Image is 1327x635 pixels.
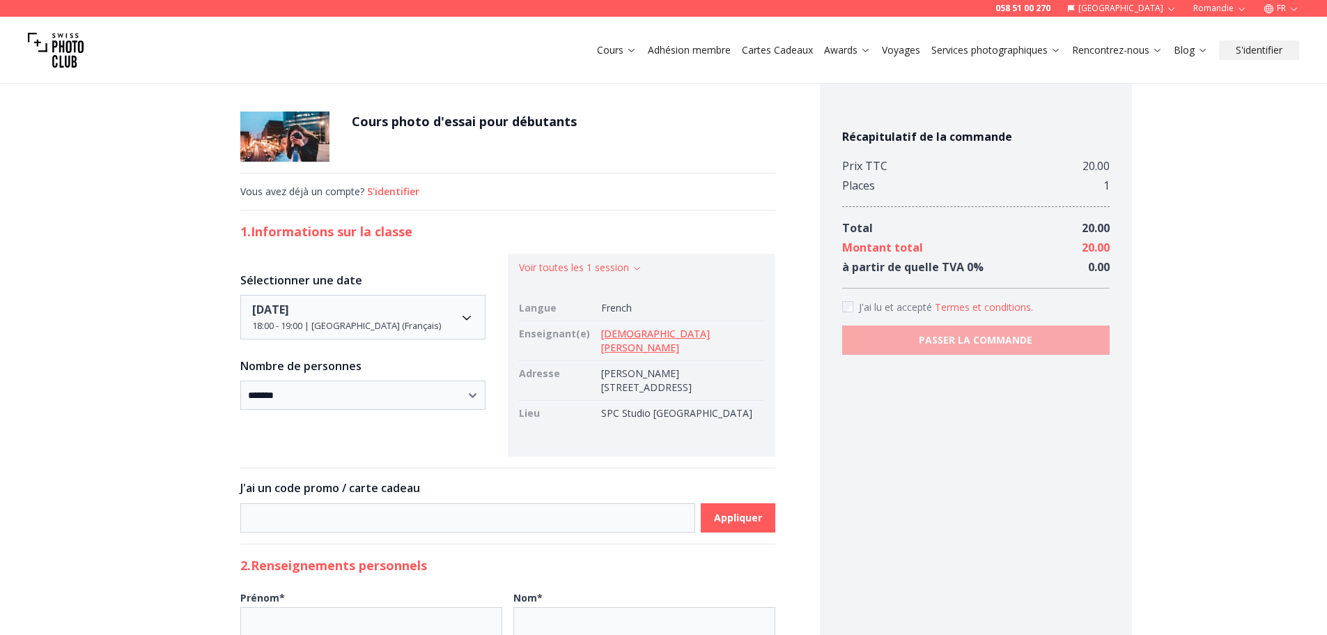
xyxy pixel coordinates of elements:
[240,591,285,604] b: Prénom *
[519,401,596,427] td: Lieu
[882,43,920,57] a: Voyages
[240,295,486,339] button: Date
[1174,43,1208,57] a: Blog
[842,128,1110,145] h4: Récapitulatif de la commande
[1066,40,1168,60] button: Rencontrez-nous
[1082,220,1110,236] span: 20.00
[240,556,775,575] h2: 2. Renseignements personnels
[601,327,710,354] a: [DEMOGRAPHIC_DATA][PERSON_NAME]
[842,326,1110,355] button: PASSER LA COMMANDE
[859,300,935,314] span: J'ai lu et accepté
[367,185,419,199] button: S'identifier
[995,3,1050,14] a: 058 51 00 270
[935,300,1033,314] button: Accept termsJ'ai lu et accepté
[842,218,873,238] div: Total
[519,361,596,401] td: Adresse
[642,40,736,60] button: Adhésion membre
[240,272,486,289] h3: Sélectionner une date
[240,112,329,162] img: Cours photo d'essai pour débutants
[714,511,762,525] b: Appliquer
[842,156,887,176] div: Prix TTC
[842,176,875,195] div: Places
[824,43,871,57] a: Awards
[591,40,642,60] button: Cours
[352,112,577,131] h1: Cours photo d'essai pour débutants
[1082,156,1110,176] div: 20.00
[240,358,486,374] h3: Nombre de personnes
[876,40,926,60] button: Voyages
[1219,40,1299,60] button: S'identifier
[818,40,876,60] button: Awards
[596,296,764,321] td: French
[842,238,923,257] div: Montant total
[931,43,1061,57] a: Services photographiques
[842,301,853,312] input: Accept terms
[648,43,731,57] a: Adhésion membre
[1168,40,1213,60] button: Blog
[1082,240,1110,255] span: 20.00
[597,43,637,57] a: Cours
[240,222,775,241] h2: 1. Informations sur la classe
[919,333,1032,347] b: PASSER LA COMMANDE
[240,185,775,199] div: Vous avez déjà un compte?
[240,480,775,496] h3: J'ai un code promo / carte cadeau
[596,361,764,401] td: [PERSON_NAME][STREET_ADDRESS]
[513,591,543,604] b: Nom *
[519,321,596,361] td: Enseignant(e)
[701,503,775,533] button: Appliquer
[1072,43,1163,57] a: Rencontrez-nous
[519,296,596,321] td: Langue
[842,257,984,277] div: à partir de quelle TVA 0 %
[596,401,764,427] td: SPC Studio [GEOGRAPHIC_DATA]
[1088,259,1110,275] span: 0.00
[742,43,813,57] a: Cartes Cadeaux
[28,22,84,78] img: Swiss photo club
[926,40,1066,60] button: Services photographiques
[1103,176,1110,195] div: 1
[519,261,642,275] button: Voir toutes les 1 session
[736,40,818,60] button: Cartes Cadeaux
